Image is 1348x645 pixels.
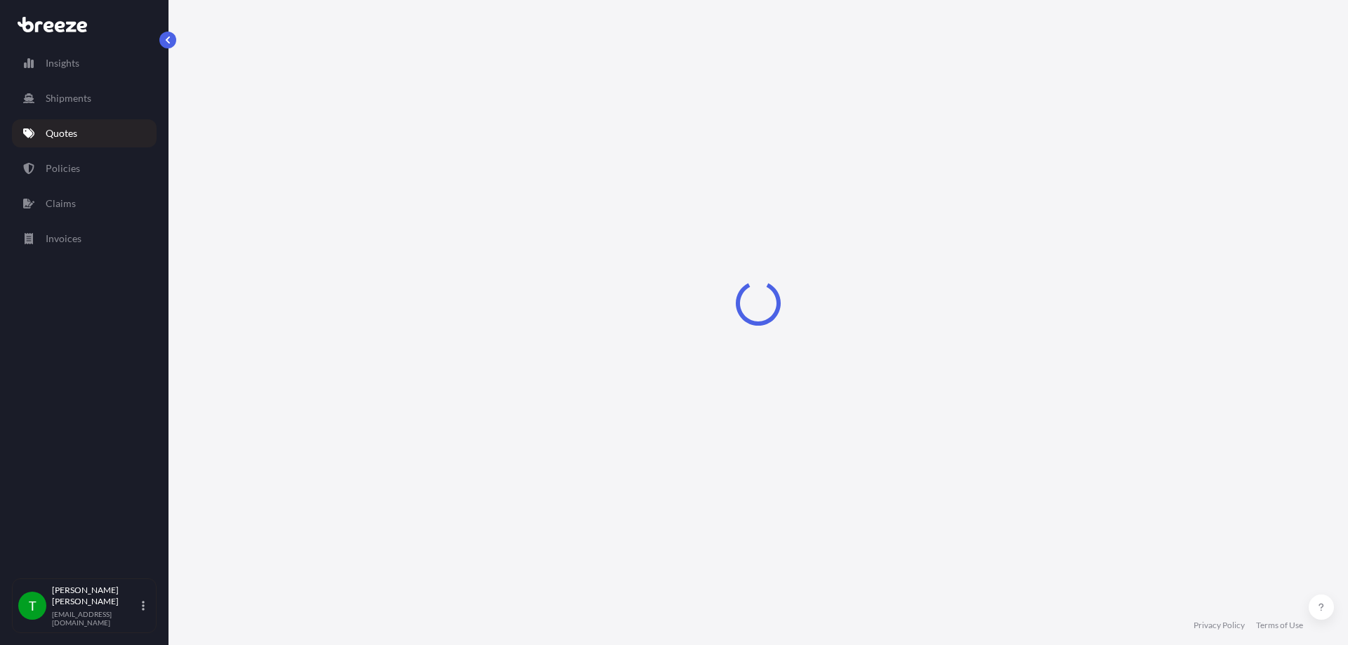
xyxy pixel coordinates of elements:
p: Invoices [46,232,81,246]
p: Quotes [46,126,77,140]
a: Terms of Use [1256,620,1303,631]
a: Claims [12,189,157,218]
p: [EMAIL_ADDRESS][DOMAIN_NAME] [52,610,139,627]
a: Shipments [12,84,157,112]
a: Policies [12,154,157,182]
p: Insights [46,56,79,70]
a: Insights [12,49,157,77]
a: Quotes [12,119,157,147]
a: Invoices [12,225,157,253]
p: Shipments [46,91,91,105]
p: Policies [46,161,80,175]
p: Claims [46,197,76,211]
a: Privacy Policy [1194,620,1245,631]
p: [PERSON_NAME] [PERSON_NAME] [52,585,139,607]
span: T [29,599,37,613]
